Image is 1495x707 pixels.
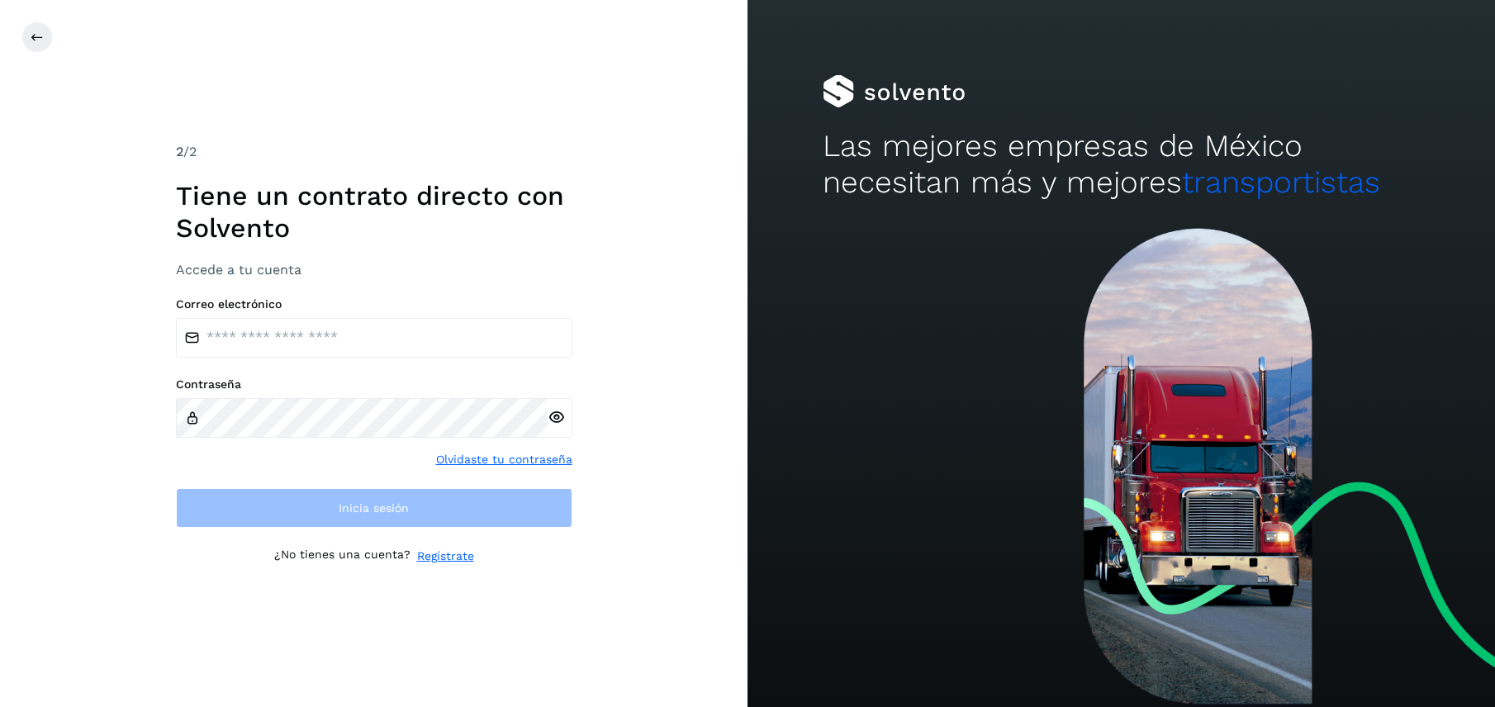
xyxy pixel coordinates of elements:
span: Inicia sesión [339,502,409,514]
a: Olvidaste tu contraseña [436,451,572,468]
a: Regístrate [417,548,474,565]
h2: Las mejores empresas de México necesitan más y mejores [823,128,1421,202]
span: 2 [176,144,183,159]
h1: Tiene un contrato directo con Solvento [176,180,572,244]
button: Inicia sesión [176,488,572,528]
label: Correo electrónico [176,297,572,311]
h3: Accede a tu cuenta [176,262,572,278]
label: Contraseña [176,377,572,391]
p: ¿No tienes una cuenta? [274,548,411,565]
span: transportistas [1182,164,1380,200]
div: /2 [176,142,572,162]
